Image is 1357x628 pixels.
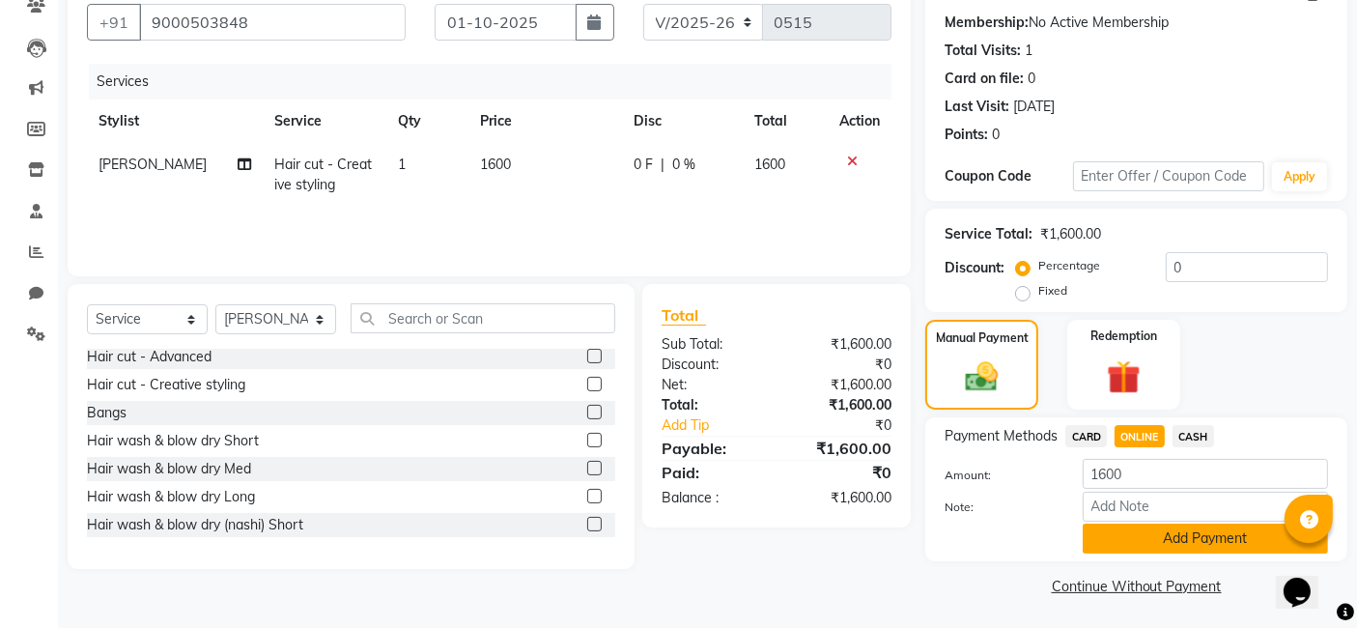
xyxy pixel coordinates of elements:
[828,100,891,143] th: Action
[992,125,1000,145] div: 0
[945,166,1072,186] div: Coupon Code
[351,303,615,333] input: Search or Scan
[662,305,706,326] span: Total
[263,100,386,143] th: Service
[1096,357,1151,399] img: _gift.svg
[743,100,828,143] th: Total
[936,329,1029,347] label: Manual Payment
[647,334,777,355] div: Sub Total:
[1083,524,1328,554] button: Add Payment
[930,467,1067,484] label: Amount:
[1013,97,1055,117] div: [DATE]
[1073,161,1264,191] input: Enter Offer / Coupon Code
[945,224,1032,244] div: Service Total:
[1173,425,1214,447] span: CASH
[945,41,1021,61] div: Total Visits:
[945,258,1004,278] div: Discount:
[647,461,777,484] div: Paid:
[777,334,906,355] div: ₹1,600.00
[777,355,906,375] div: ₹0
[139,4,406,41] input: Search by Name/Mobile/Email/Code
[87,487,255,507] div: Hair wash & blow dry Long
[99,156,207,173] span: [PERSON_NAME]
[1083,459,1328,489] input: Amount
[1065,425,1107,447] span: CARD
[1038,282,1067,300] label: Fixed
[647,375,777,395] div: Net:
[945,13,1029,33] div: Membership:
[945,97,1009,117] div: Last Visit:
[777,461,906,484] div: ₹0
[945,13,1328,33] div: No Active Membership
[622,100,743,143] th: Disc
[1090,328,1157,345] label: Redemption
[1272,162,1327,191] button: Apply
[480,156,511,173] span: 1600
[647,437,777,460] div: Payable:
[1038,257,1100,274] label: Percentage
[386,100,468,143] th: Qty
[468,100,622,143] th: Price
[777,375,906,395] div: ₹1,600.00
[87,403,127,423] div: Bangs
[1276,551,1338,609] iframe: chat widget
[945,426,1058,446] span: Payment Methods
[87,431,259,451] div: Hair wash & blow dry Short
[647,488,777,508] div: Balance :
[647,355,777,375] div: Discount:
[945,125,988,145] div: Points:
[634,155,653,175] span: 0 F
[87,515,303,535] div: Hair wash & blow dry (nashi) Short
[661,155,664,175] span: |
[777,488,906,508] div: ₹1,600.00
[777,437,906,460] div: ₹1,600.00
[87,375,245,395] div: Hair cut - Creative styling
[1028,69,1035,89] div: 0
[930,499,1067,516] label: Note:
[398,156,406,173] span: 1
[945,69,1024,89] div: Card on file:
[672,155,695,175] span: 0 %
[799,415,907,436] div: ₹0
[955,358,1007,396] img: _cash.svg
[87,100,263,143] th: Stylist
[87,4,141,41] button: +91
[1083,492,1328,522] input: Add Note
[1040,224,1101,244] div: ₹1,600.00
[87,347,212,367] div: Hair cut - Advanced
[754,156,785,173] span: 1600
[274,156,372,193] span: Hair cut - Creative styling
[647,395,777,415] div: Total:
[87,459,251,479] div: Hair wash & blow dry Med
[1025,41,1032,61] div: 1
[777,395,906,415] div: ₹1,600.00
[1115,425,1165,447] span: ONLINE
[647,415,798,436] a: Add Tip
[929,577,1343,597] a: Continue Without Payment
[89,64,906,100] div: Services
